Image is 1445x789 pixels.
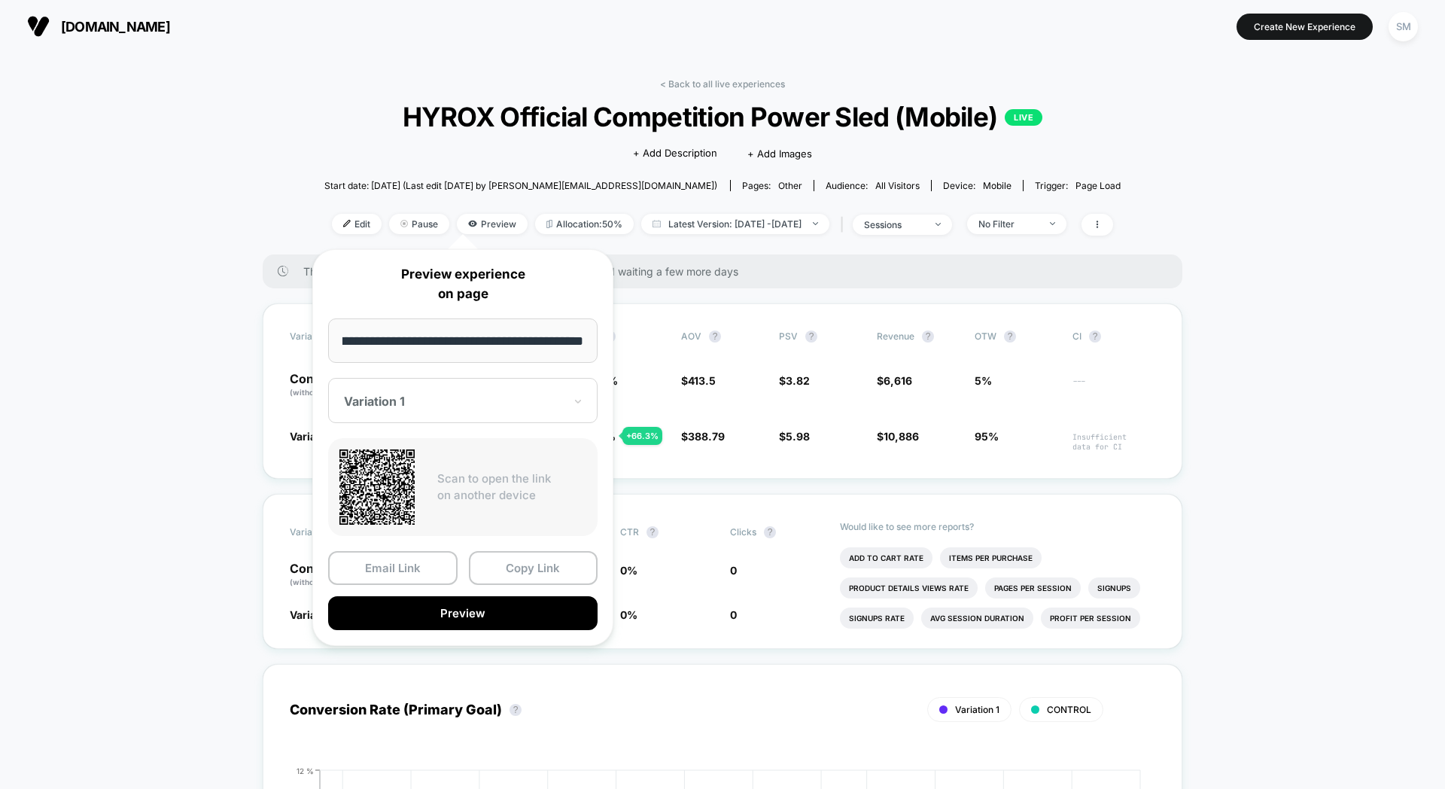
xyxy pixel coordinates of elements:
p: Control [290,373,373,398]
span: 0 [730,564,737,577]
span: CTR [620,526,639,538]
span: 10,886 [884,430,919,443]
img: end [1050,222,1055,225]
span: other [778,180,802,191]
button: ? [1089,331,1101,343]
span: --- [1072,376,1155,398]
span: HYROX Official Competition Power Sled (Mobile) [364,101,1081,133]
div: + 66.3 % [622,427,662,445]
span: Variation 1 [955,704,999,715]
p: Would like to see more reports? [840,521,1155,532]
p: LIVE [1005,109,1042,126]
span: (without changes) [290,388,357,397]
span: $ [681,430,725,443]
button: Preview [328,596,598,630]
img: edit [343,220,351,227]
span: 5.98 [786,430,810,443]
span: Edit [332,214,382,234]
span: 0 % [620,608,637,621]
span: $ [779,430,810,443]
img: end [400,220,408,227]
span: CI [1072,331,1155,343]
span: CONTROL [1047,704,1091,715]
button: ? [1004,331,1016,343]
div: Trigger: [1035,180,1121,191]
tspan: 12 % [297,766,314,775]
span: $ [877,374,912,387]
p: Scan to open the link on another device [437,471,586,504]
span: There are still no statistically significant results. We recommend waiting a few more days [303,265,1152,278]
button: SM [1384,11,1422,42]
span: PSV [779,331,798,342]
li: Add To Cart Rate [840,547,932,568]
span: Variation 1 [290,430,343,443]
li: Avg Session Duration [921,608,1033,629]
span: Allocation: 50% [535,214,634,234]
button: ? [709,331,721,343]
span: Variation [290,521,373,544]
span: $ [681,374,716,387]
span: mobile [983,180,1011,191]
span: $ [877,430,919,443]
li: Product Details Views Rate [840,577,978,599]
button: Email Link [328,551,458,585]
span: 5% [975,374,992,387]
p: Control [290,562,385,588]
img: rebalance [546,220,552,228]
li: Items Per Purchase [940,547,1042,568]
span: 413.5 [688,374,716,387]
button: Copy Link [469,551,598,585]
button: [DOMAIN_NAME] [23,14,175,38]
img: calendar [653,220,661,227]
div: sessions [864,219,924,230]
li: Profit Per Session [1041,608,1140,629]
span: 95% [975,430,999,443]
span: All Visitors [875,180,920,191]
button: ? [764,526,776,538]
div: Pages: [742,180,802,191]
span: Preview [457,214,528,234]
span: Start date: [DATE] (Last edit [DATE] by [PERSON_NAME][EMAIL_ADDRESS][DOMAIN_NAME]) [324,180,717,191]
div: SM [1389,12,1418,41]
button: ? [805,331,817,343]
span: $ [779,374,810,387]
span: (without changes) [290,577,357,586]
span: Pause [389,214,449,234]
span: 0 % [620,564,637,577]
span: + Add Images [747,148,812,160]
p: Preview experience on page [328,265,598,303]
div: No Filter [978,218,1039,230]
span: [DOMAIN_NAME] [61,19,170,35]
button: ? [922,331,934,343]
span: Device: [931,180,1023,191]
span: AOV [681,331,701,342]
span: Latest Version: [DATE] - [DATE] [641,214,829,234]
li: Signups [1088,577,1140,599]
span: Variation 1 [290,608,343,621]
span: 6,616 [884,374,912,387]
a: < Back to all live experiences [660,78,785,90]
div: Audience: [826,180,920,191]
img: end [813,222,818,225]
span: | [837,214,853,236]
span: + Add Description [633,146,717,161]
span: Variation [290,331,373,343]
span: 3.82 [786,374,810,387]
span: Insufficient data for CI [1072,432,1155,452]
button: ? [510,704,522,716]
span: 388.79 [688,430,725,443]
li: Signups Rate [840,608,914,629]
span: 0 [730,608,737,621]
span: Revenue [877,331,914,342]
img: Visually logo [27,15,50,38]
img: end [935,223,941,226]
button: Create New Experience [1237,14,1373,40]
span: Page Load [1075,180,1121,191]
button: ? [646,526,659,538]
li: Pages Per Session [985,577,1081,599]
span: Clicks [730,526,756,538]
span: OTW [975,331,1057,343]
